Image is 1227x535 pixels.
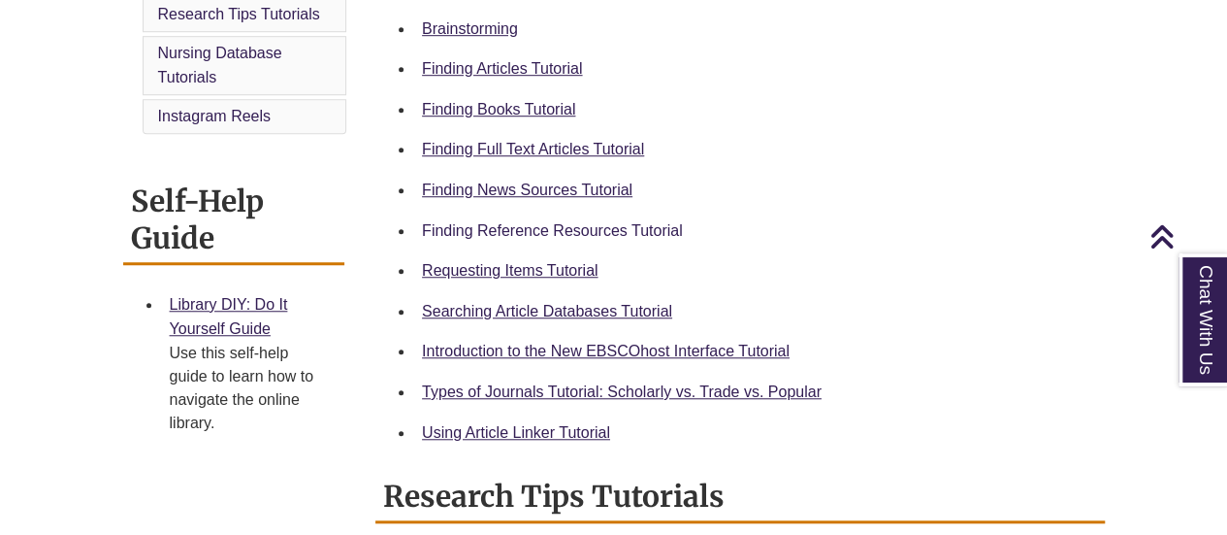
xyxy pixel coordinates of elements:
[422,303,672,319] a: Searching Article Databases Tutorial
[158,6,320,22] a: Research Tips Tutorials
[422,343,790,359] a: Introduction to the New EBSCOhost Interface Tutorial
[422,222,683,239] a: Finding Reference Resources Tutorial
[170,296,288,338] a: Library DIY: Do It Yourself Guide
[1149,223,1222,250] a: Back to Top
[158,108,272,124] a: Instagram Reels
[123,177,345,265] h2: Self-Help Guide
[158,45,282,86] a: Nursing Database Tutorials
[422,20,518,37] a: Brainstorming
[422,262,597,279] a: Requesting Items Tutorial
[422,424,610,441] a: Using Article Linker Tutorial
[422,60,582,77] a: Finding Articles Tutorial
[375,472,1105,523] h2: Research Tips Tutorials
[170,342,330,435] div: Use this self-help guide to learn how to navigate the online library.
[422,182,632,198] a: Finding News Sources Tutorial
[422,384,822,400] a: Types of Journals Tutorial: Scholarly vs. Trade vs. Popular
[422,101,575,117] a: Finding Books Tutorial
[422,141,644,157] a: Finding Full Text Articles Tutorial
